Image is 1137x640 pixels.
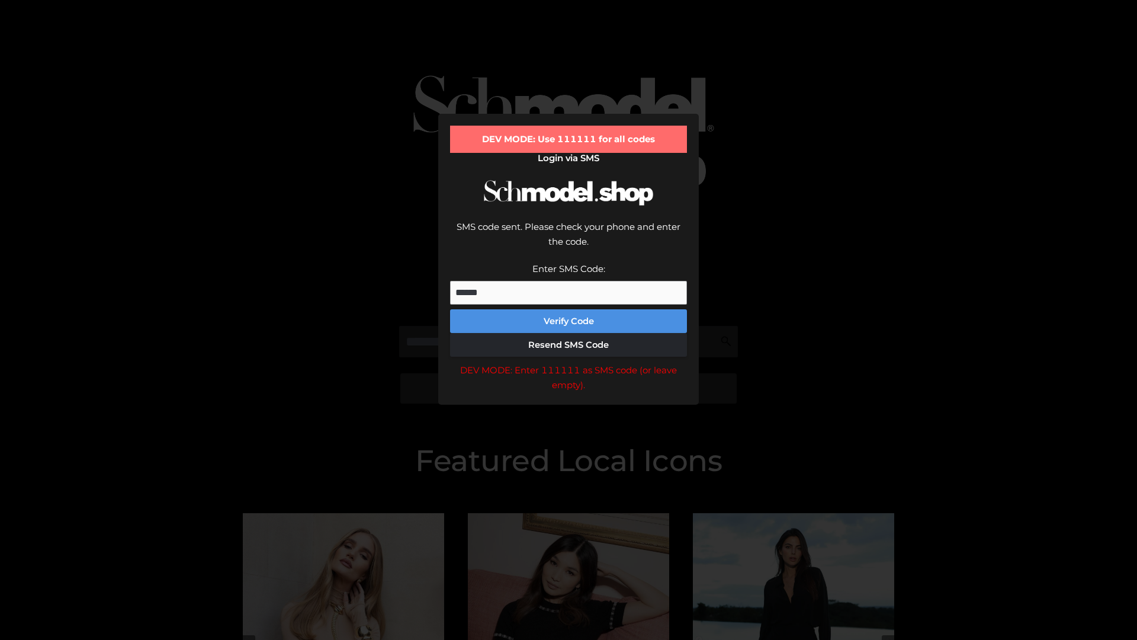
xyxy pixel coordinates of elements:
h2: Login via SMS [450,153,687,164]
div: SMS code sent. Please check your phone and enter the code. [450,219,687,261]
div: DEV MODE: Use 111111 for all codes [450,126,687,153]
label: Enter SMS Code: [532,263,605,274]
img: Schmodel Logo [480,169,657,216]
button: Verify Code [450,309,687,333]
div: DEV MODE: Enter 111111 as SMS code (or leave empty). [450,363,687,393]
button: Resend SMS Code [450,333,687,357]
